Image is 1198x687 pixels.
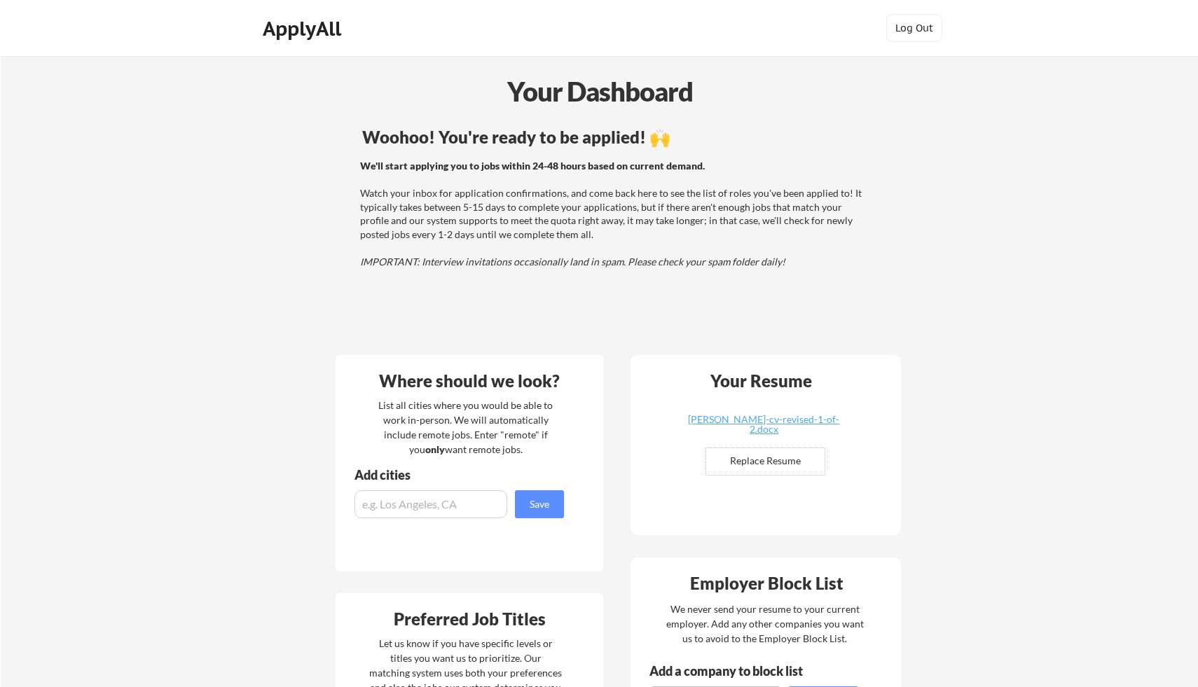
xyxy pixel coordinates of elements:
[369,398,562,457] div: List all cities where you would be able to work in-person. We will automatically include remote j...
[354,469,567,481] div: Add cities
[636,575,897,592] div: Employer Block List
[339,611,600,627] div: Preferred Job Titles
[1,71,1198,111] div: Your Dashboard
[886,14,942,42] button: Log Out
[263,17,345,41] div: ApplyAll
[680,415,847,436] a: [PERSON_NAME]-cv-revised-1-of-2.docx
[425,443,445,455] strong: only
[680,415,847,434] div: [PERSON_NAME]-cv-revised-1-of-2.docx
[515,490,564,518] button: Save
[362,129,867,146] div: Woohoo! You're ready to be applied! 🙌
[339,373,600,389] div: Where should we look?
[691,373,830,389] div: Your Resume
[665,602,865,646] div: We never send your resume to your current employer. Add any other companies you want us to avoid ...
[354,490,507,518] input: e.g. Los Angeles, CA
[360,256,785,268] em: IMPORTANT: Interview invitations occasionally land in spam. Please check your spam folder daily!
[360,159,865,269] div: Watch your inbox for application confirmations, and come back here to see the list of roles you'v...
[360,160,705,172] strong: We'll start applying you to jobs within 24-48 hours based on current demand.
[649,665,825,677] div: Add a company to block list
